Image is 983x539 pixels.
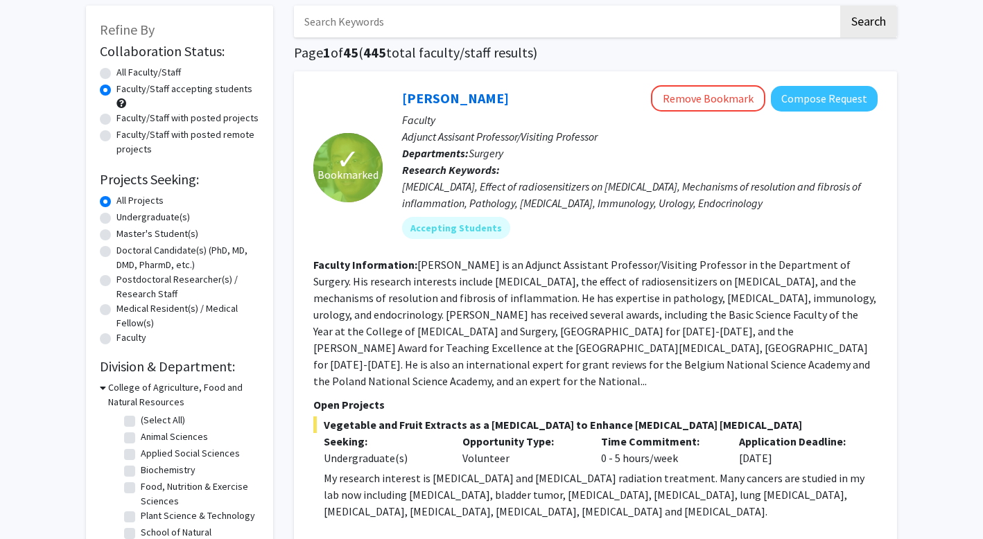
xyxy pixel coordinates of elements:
[402,112,878,128] p: Faculty
[323,44,331,61] span: 1
[840,6,897,37] button: Search
[116,330,146,345] label: Faculty
[116,193,164,208] label: All Projects
[462,433,580,450] p: Opportunity Type:
[116,82,252,96] label: Faculty/Staff accepting students
[100,171,259,188] h2: Projects Seeking:
[402,163,500,177] b: Research Keywords:
[141,413,185,427] label: (Select All)
[116,227,198,241] label: Master's Student(s)
[729,433,867,466] div: [DATE]
[324,450,442,466] div: Undergraduate(s)
[363,44,386,61] span: 445
[10,477,59,529] iframe: Chat
[116,210,190,224] label: Undergraduate(s)
[402,178,878,211] div: [MEDICAL_DATA], Effect of radiosensitizers on [MEDICAL_DATA], Mechanisms of resolution and fibros...
[336,152,360,166] span: ✓
[651,85,765,112] button: Remove Bookmark
[100,358,259,375] h2: Division & Department:
[469,146,503,160] span: Surgery
[108,380,259,409] h3: College of Agriculture, Food and Natural Resources
[402,217,510,239] mat-chip: Accepting Students
[591,433,729,466] div: 0 - 5 hours/week
[317,166,379,183] span: Bookmarked
[313,416,878,433] span: Vegetable and Fruit Extracts as a [MEDICAL_DATA] to Enhance [MEDICAL_DATA] [MEDICAL_DATA]
[402,128,878,145] p: Adjunct Assisant Professor/Visiting Professor
[294,6,838,37] input: Search Keywords
[141,446,240,461] label: Applied Social Sciences
[100,21,155,38] span: Refine By
[100,43,259,60] h2: Collaboration Status:
[402,89,509,107] a: [PERSON_NAME]
[116,272,259,301] label: Postdoctoral Researcher(s) / Research Staff
[402,146,469,160] b: Departments:
[313,258,417,272] b: Faculty Information:
[601,433,719,450] p: Time Commitment:
[452,433,591,466] div: Volunteer
[739,433,857,450] p: Application Deadline:
[116,243,259,272] label: Doctoral Candidate(s) (PhD, MD, DMD, PharmD, etc.)
[141,430,208,444] label: Animal Sciences
[141,479,256,509] label: Food, Nutrition & Exercise Sciences
[313,396,878,413] p: Open Projects
[294,44,897,61] h1: Page of ( total faculty/staff results)
[324,471,864,518] span: My research interest is [MEDICAL_DATA] and [MEDICAL_DATA] radiation treatment. Many cancers are s...
[324,433,442,450] p: Seeking:
[141,463,195,477] label: Biochemistry
[116,111,259,125] label: Faculty/Staff with posted projects
[343,44,358,61] span: 45
[313,258,876,388] fg-read-more: [PERSON_NAME] is an Adjunct Assistant Professor/Visiting Professor in the Department of Surgery. ...
[771,86,878,112] button: Compose Request to Yujiang Fang
[116,65,181,80] label: All Faculty/Staff
[116,127,259,157] label: Faculty/Staff with posted remote projects
[116,301,259,330] label: Medical Resident(s) / Medical Fellow(s)
[141,509,255,523] label: Plant Science & Technology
